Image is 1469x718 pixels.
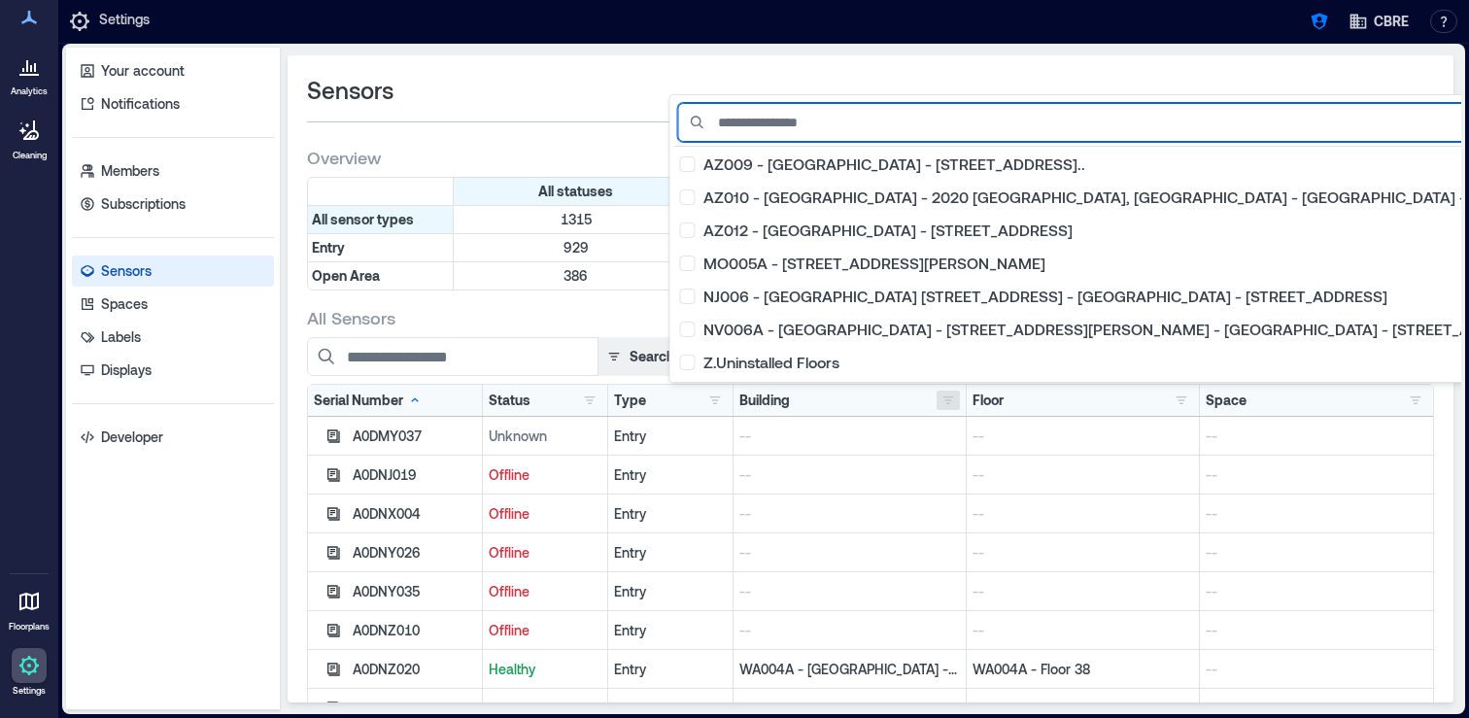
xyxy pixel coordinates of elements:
[1206,465,1427,485] p: --
[614,391,646,410] div: Type
[973,699,1193,718] p: TX028 - Floor 15
[739,465,960,485] p: --
[1206,504,1427,524] p: --
[1206,660,1427,679] p: --
[614,465,727,485] div: Entry
[353,660,476,679] div: A0DNZ020
[101,427,163,447] p: Developer
[1374,12,1409,31] span: CBRE
[739,391,790,410] div: Building
[72,422,274,453] a: Developer
[454,178,699,205] div: All statuses
[739,543,960,563] p: --
[458,266,694,286] p: 386
[614,660,727,679] div: Entry
[99,10,150,33] p: Settings
[973,504,1193,524] p: --
[614,621,727,640] div: Entry
[489,465,601,485] p: Offline
[489,427,601,446] p: Unknown
[307,306,395,329] span: All Sensors
[72,355,274,386] a: Displays
[973,582,1193,601] p: --
[353,465,476,485] div: A0DNJ019
[353,427,476,446] div: A0DMY037
[353,621,476,640] div: A0DNZ010
[3,578,55,638] a: Floorplans
[308,206,454,233] div: All sensor types
[614,543,727,563] div: Entry
[973,543,1193,563] p: --
[1206,582,1427,601] p: --
[101,194,186,214] p: Subscriptions
[101,360,152,380] p: Displays
[5,107,53,167] a: Cleaning
[614,699,727,718] div: Entry
[6,642,52,702] a: Settings
[353,543,476,563] div: A0DNY026
[489,504,601,524] p: Offline
[101,261,152,281] p: Sensors
[72,188,274,220] a: Subscriptions
[739,582,960,601] p: --
[458,210,694,229] p: 1315
[72,322,274,353] a: Labels
[614,427,727,446] div: Entry
[353,582,476,601] div: A0DNY035
[1206,621,1427,640] p: --
[101,327,141,347] p: Labels
[739,427,960,446] p: --
[13,150,47,161] p: Cleaning
[353,699,476,718] div: A0DNZ040
[973,427,1193,446] p: --
[5,43,53,103] a: Analytics
[72,155,274,187] a: Members
[489,699,601,718] p: Offline
[1206,427,1427,446] p: --
[489,543,601,563] p: Offline
[598,337,696,376] button: Search in
[353,504,476,524] div: A0DNX004
[458,238,694,257] p: 929
[1206,543,1427,563] p: --
[973,621,1193,640] p: --
[739,621,960,640] p: --
[614,582,727,601] div: Entry
[314,391,423,410] div: Serial Number
[973,391,1004,410] div: Floor
[973,660,1193,679] p: WA004A - Floor 38
[72,289,274,320] a: Spaces
[489,391,530,410] div: Status
[489,582,601,601] p: Offline
[11,85,48,97] p: Analytics
[1343,6,1415,37] button: CBRE
[101,61,185,81] p: Your account
[308,262,454,290] div: Filter by Type: Open Area
[614,504,727,524] div: Entry
[739,660,960,679] p: WA004A - [GEOGRAPHIC_DATA] - [STREET_ADDRESS]
[739,699,960,718] p: TX028 - [GEOGRAPHIC_DATA] - 2100 [PERSON_NAME].., TX028 - [GEOGRAPHIC_DATA] - 2100 [PERSON_NAME]
[9,621,50,633] p: Floorplans
[739,504,960,524] p: --
[101,161,159,181] p: Members
[1206,699,1427,718] p: --
[72,88,274,120] a: Notifications
[489,660,601,679] p: Healthy
[101,294,148,314] p: Spaces
[973,465,1193,485] p: --
[307,146,381,169] span: Overview
[13,685,46,697] p: Settings
[489,621,601,640] p: Offline
[101,94,180,114] p: Notifications
[1206,391,1247,410] div: Space
[308,234,454,261] div: Filter by Type: Entry
[72,55,274,86] a: Your account
[72,256,274,287] a: Sensors
[307,75,393,106] span: Sensors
